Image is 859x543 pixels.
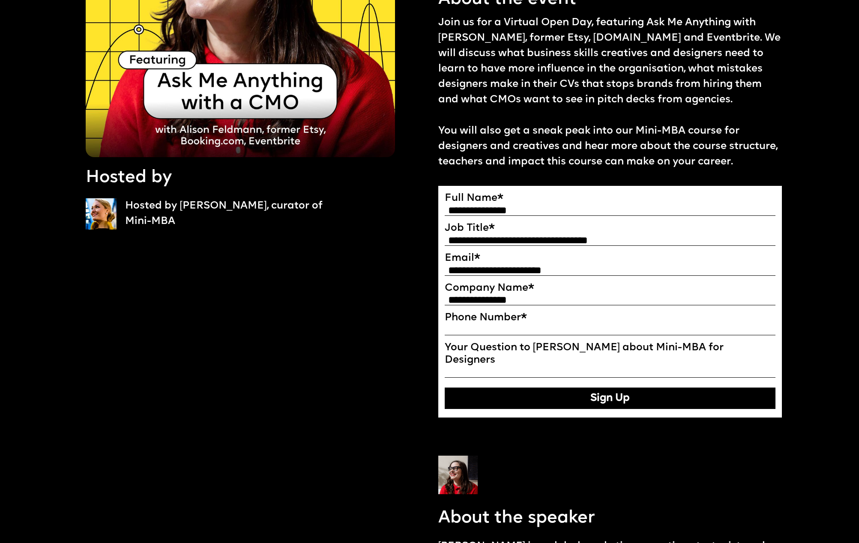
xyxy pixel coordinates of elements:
[438,506,595,530] p: About the speaker
[125,198,338,229] p: Hosted by [PERSON_NAME], curator of Mini-MBA
[445,312,776,324] label: Phone Number
[445,282,776,295] label: Company Name
[445,192,776,205] label: Full Name
[445,252,776,265] label: Email
[86,166,172,190] p: Hosted by
[445,342,776,367] label: Your Question to [PERSON_NAME] about Mini-MBA for Designers
[445,222,776,235] label: Job Title
[438,15,782,170] p: Join us for a Virtual Open Day, featuring Ask Me Anything with [PERSON_NAME], former Etsy, [DOMAI...
[445,388,776,409] button: Sign Up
